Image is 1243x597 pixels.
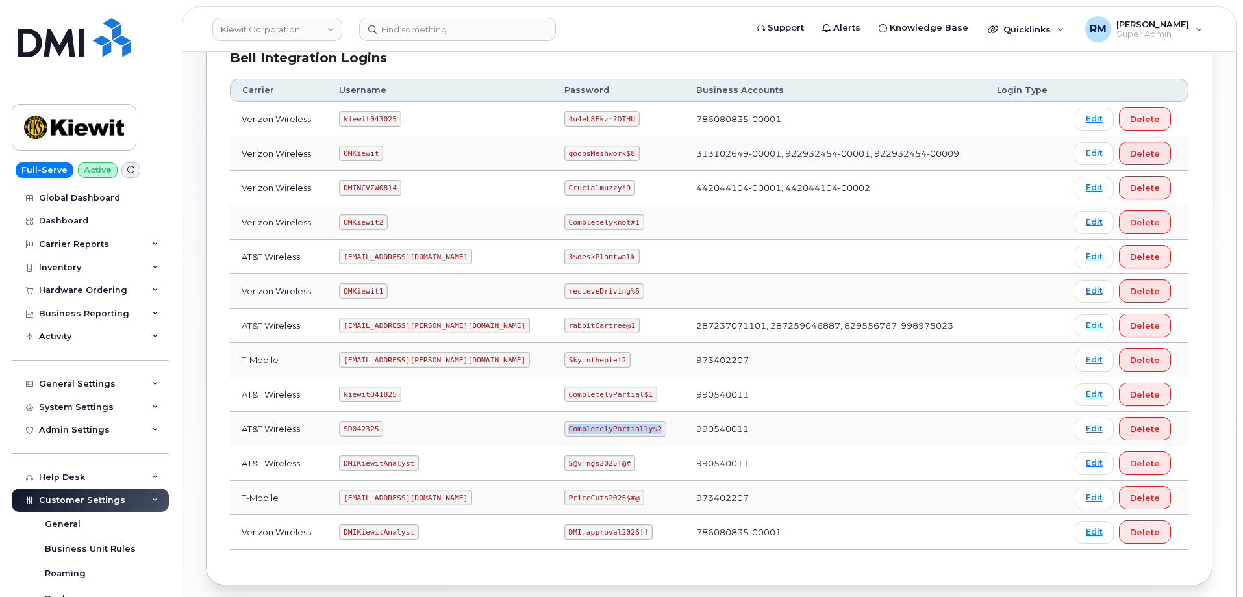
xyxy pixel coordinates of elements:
td: Verizon Wireless [230,205,327,240]
th: Business Accounts [684,79,985,102]
th: Login Type [985,79,1063,102]
span: Delete [1130,526,1160,539]
th: Password [553,79,684,102]
button: Delete [1119,314,1171,337]
a: Edit [1075,418,1114,440]
td: 990540011 [684,446,985,481]
iframe: Messenger Launcher [1186,540,1233,587]
span: Quicklinks [1003,24,1051,34]
span: Delete [1130,320,1160,332]
a: Edit [1075,108,1114,131]
code: DMI.approval2026!! [564,524,653,540]
code: Skyinthepie!2 [564,352,631,368]
td: AT&T Wireless [230,240,327,274]
a: Edit [1075,521,1114,544]
button: Delete [1119,176,1171,199]
code: Completelyknot#1 [564,214,644,230]
a: Alerts [813,15,870,41]
button: Delete [1119,245,1171,268]
td: 973402207 [684,481,985,515]
button: Delete [1119,486,1171,509]
code: rabbitCartree@1 [564,318,640,333]
td: T-Mobile [230,481,327,515]
span: Alerts [833,21,860,34]
th: Username [327,79,553,102]
td: 786080835-00001 [684,102,985,136]
code: CompletelyPartially$2 [564,421,666,437]
span: Knowledge Base [890,21,968,34]
a: Edit [1075,349,1114,372]
button: Delete [1119,383,1171,406]
td: 990540011 [684,377,985,412]
td: Verizon Wireless [230,274,327,309]
code: DMIKiewitAnalyst [339,524,419,540]
td: AT&T Wireless [230,377,327,412]
code: [EMAIL_ADDRESS][PERSON_NAME][DOMAIN_NAME] [339,318,530,333]
td: Verizon Wireless [230,171,327,205]
a: Kiewit Corporation [212,18,342,41]
code: OMKiewit1 [339,283,388,299]
code: [EMAIL_ADDRESS][DOMAIN_NAME] [339,249,472,264]
a: Edit [1075,177,1114,199]
button: Delete [1119,142,1171,165]
code: SD042325 [339,421,383,437]
div: Quicklinks [979,16,1073,42]
span: Delete [1130,285,1160,298]
code: 4u4eL8Ekzr?DTHU [564,111,640,127]
td: AT&T Wireless [230,412,327,446]
td: AT&T Wireless [230,309,327,343]
div: Rachel Miller [1076,16,1212,42]
button: Delete [1119,451,1171,475]
code: CompletelyPartial$1 [564,387,657,402]
span: [PERSON_NAME] [1116,19,1189,29]
code: PriceCuts2025$#@ [564,490,644,505]
td: T-Mobile [230,343,327,377]
code: kiewit041825 [339,387,401,402]
input: Find something... [359,18,556,41]
button: Delete [1119,107,1171,131]
a: Edit [1075,314,1114,337]
span: Delete [1130,182,1160,194]
span: Delete [1130,216,1160,229]
td: 973402207 [684,343,985,377]
a: Support [747,15,813,41]
span: Delete [1130,113,1160,125]
code: OMKiewit2 [339,214,388,230]
span: RM [1090,21,1107,37]
a: Edit [1075,280,1114,303]
code: [EMAIL_ADDRESS][PERSON_NAME][DOMAIN_NAME] [339,352,530,368]
code: DMINCVZW0814 [339,180,401,196]
span: Delete [1130,423,1160,435]
code: recieveDriving%6 [564,283,644,299]
button: Delete [1119,348,1171,372]
a: Edit [1075,246,1114,268]
div: Bell Integration Logins [230,49,1188,68]
td: 990540011 [684,412,985,446]
th: Carrier [230,79,327,102]
a: Edit [1075,211,1114,234]
span: Delete [1130,457,1160,470]
code: OMKiewit [339,146,383,161]
td: 786080835-00001 [684,515,985,550]
span: Delete [1130,492,1160,504]
td: AT&T Wireless [230,446,327,481]
span: Delete [1130,251,1160,263]
button: Delete [1119,210,1171,234]
td: Verizon Wireless [230,136,327,171]
code: kiewit043025 [339,111,401,127]
td: 442044104-00001, 442044104-00002 [684,171,985,205]
span: Super Admin [1116,29,1189,40]
span: Delete [1130,147,1160,160]
td: Verizon Wireless [230,515,327,550]
button: Delete [1119,520,1171,544]
span: Support [768,21,804,34]
span: Delete [1130,354,1160,366]
td: Verizon Wireless [230,102,327,136]
td: 287237071101, 287259046887, 829556767, 998975023 [684,309,985,343]
a: Knowledge Base [870,15,977,41]
code: [EMAIL_ADDRESS][DOMAIN_NAME] [339,490,472,505]
a: Edit [1075,452,1114,475]
code: Crucialmuzzy!9 [564,180,635,196]
code: 3$deskPlantwalk [564,249,640,264]
a: Edit [1075,383,1114,406]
